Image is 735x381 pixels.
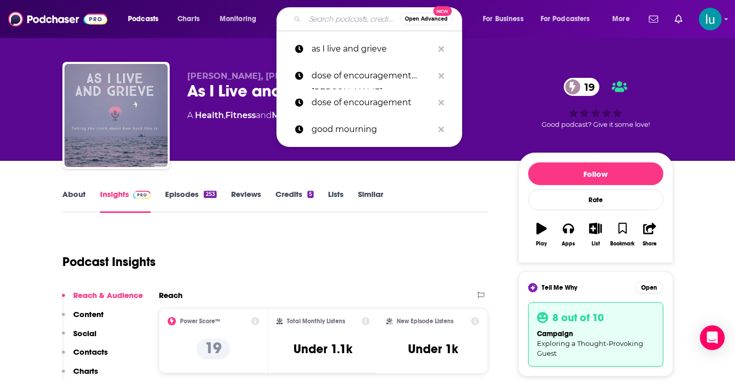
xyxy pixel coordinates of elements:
[312,62,433,89] p: dose of encouragement minnia smith
[275,189,314,213] a: Credits5
[643,241,657,247] div: Share
[293,341,352,357] h3: Under 1.1k
[8,9,107,29] img: Podchaser - Follow, Share and Rate Podcasts
[530,285,536,291] img: tell me why sparkle
[224,110,225,120] span: ,
[62,254,156,270] h1: Podcast Insights
[171,11,206,27] a: Charts
[610,241,634,247] div: Bookmark
[635,281,663,294] button: Open
[612,12,630,26] span: More
[699,8,722,30] img: User Profile
[225,110,256,120] a: Fitness
[73,290,143,300] p: Reach & Audience
[397,318,453,325] h2: New Episode Listens
[62,328,96,347] button: Social
[555,216,582,253] button: Apps
[305,11,400,27] input: Search podcasts, credits, & more...
[121,11,172,27] button: open menu
[73,366,98,376] p: Charts
[128,12,158,26] span: Podcasts
[476,11,536,27] button: open menu
[542,284,577,292] span: Tell Me Why
[73,347,108,357] p: Contacts
[358,189,383,213] a: Similar
[592,241,600,247] div: List
[564,78,600,96] a: 19
[231,189,261,213] a: Reviews
[256,110,272,120] span: and
[159,290,183,300] h2: Reach
[187,71,384,81] span: [PERSON_NAME], [PERSON_NAME] - CoHosts
[534,11,605,27] button: open menu
[605,11,643,27] button: open menu
[528,189,663,210] div: Rate
[177,12,200,26] span: Charts
[62,309,104,328] button: Content
[528,216,555,253] button: Play
[195,110,224,120] a: Health
[312,116,433,143] p: good mourning
[62,189,86,213] a: About
[483,12,524,26] span: For Business
[582,216,609,253] button: List
[408,341,458,357] h3: Under 1k
[204,191,216,198] div: 253
[312,89,433,116] p: dose of encouragement
[528,162,663,185] button: Follow
[276,116,462,143] a: good mourning
[636,216,663,253] button: Share
[400,13,452,25] button: Open AdvancedNew
[62,290,143,309] button: Reach & Audience
[537,339,643,357] span: Exploring a Thought-Provoking Guest
[700,325,725,350] div: Open Intercom Messenger
[165,189,216,213] a: Episodes253
[645,10,662,28] a: Show notifications dropdown
[197,339,230,359] p: 19
[542,121,650,128] span: Good podcast? Give it some love!
[272,110,333,120] a: Mental Health
[276,89,462,116] a: dose of encouragement
[62,347,108,366] button: Contacts
[276,36,462,62] a: as I live and grieve
[286,7,472,31] div: Search podcasts, credits, & more...
[609,216,636,253] button: Bookmark
[671,10,687,28] a: Show notifications dropdown
[536,241,547,247] div: Play
[73,309,104,319] p: Content
[100,189,151,213] a: InsightsPodchaser Pro
[433,6,452,16] span: New
[518,71,673,135] div: 19Good podcast? Give it some love!
[552,311,604,324] h3: 8 out of 10
[328,189,344,213] a: Lists
[213,11,270,27] button: open menu
[541,12,590,26] span: For Podcasters
[537,329,573,338] span: campaign
[562,241,575,247] div: Apps
[187,109,366,122] div: A podcast
[220,12,256,26] span: Monitoring
[307,191,314,198] div: 5
[64,64,168,167] img: As I Live and Grieve®
[276,62,462,89] a: dose of encouragement [PERSON_NAME]
[287,318,345,325] h2: Total Monthly Listens
[699,8,722,30] button: Show profile menu
[312,36,433,62] p: as I live and grieve
[699,8,722,30] span: Logged in as lusodano
[574,78,600,96] span: 19
[405,16,448,22] span: Open Advanced
[133,191,151,199] img: Podchaser Pro
[180,318,220,325] h2: Power Score™
[73,328,96,338] p: Social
